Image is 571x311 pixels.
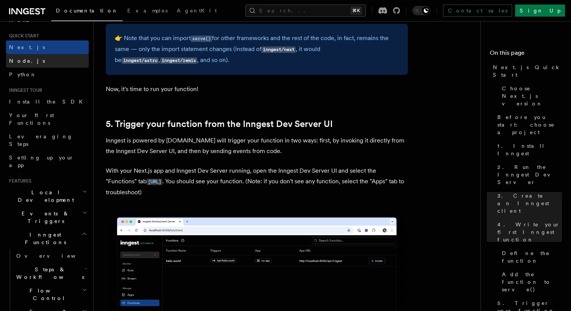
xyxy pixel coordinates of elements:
a: Next.js [6,40,89,54]
a: Overview [13,249,89,263]
a: 5. Trigger your function from the Inngest Dev Server UI [106,119,333,129]
button: Local Development [6,186,89,207]
span: Setting up your app [9,155,74,168]
a: 2. Run the Inngest Dev Server [494,160,562,189]
a: AgentKit [172,2,221,20]
a: Documentation [51,2,123,21]
button: Steps & Workflows [13,263,89,284]
button: Events & Triggers [6,207,89,228]
a: Python [6,68,89,81]
a: 3. Create an Inngest client [494,189,562,218]
a: Next.js Quick Start [490,60,562,82]
h4: On this page [490,48,562,60]
button: Inngest Functions [6,228,89,249]
span: Inngest Functions [6,231,82,246]
a: Examples [123,2,172,20]
a: 4. Write your first Inngest function [494,218,562,246]
span: 4. Write your first Inngest function [497,221,562,243]
span: Steps & Workflows [13,266,84,281]
span: Next.js [9,44,45,50]
a: Setting up your app [6,151,89,172]
p: With your Next.js app and Inngest Dev Server running, open the Inngest Dev Server UI and select t... [106,166,408,198]
button: Search...⌘K [245,5,366,17]
span: Documentation [56,8,118,14]
span: 3. Create an Inngest client [497,192,562,215]
span: Events & Triggers [6,210,82,225]
span: Your first Functions [9,112,54,126]
a: Add the function to serve() [499,268,562,296]
button: Toggle dark mode [412,6,431,15]
span: Features [6,178,31,184]
span: 1. Install Inngest [497,142,562,157]
kbd: ⌘K [351,7,361,14]
span: Leveraging Steps [9,133,73,147]
code: serve() [191,36,212,42]
a: [URL] [147,178,162,185]
a: Define the function [499,246,562,268]
span: Quick start [6,33,39,39]
span: Define the function [502,249,562,265]
p: Now, it's time to run your function! [106,84,408,94]
a: Install the SDK [6,95,89,108]
a: Choose Next.js version [499,82,562,110]
span: Overview [16,253,94,259]
code: [URL] [147,179,162,185]
a: serve() [191,34,212,42]
p: Inngest is powered by [DOMAIN_NAME] will trigger your function in two ways: first, by invoking it... [106,135,408,156]
a: Contact sales [443,5,512,17]
code: inngest/remix [160,57,197,64]
button: Flow Control [13,284,89,305]
span: Flow Control [13,287,82,302]
span: Install the SDK [9,99,87,105]
a: Leveraging Steps [6,130,89,151]
code: inngest/next [261,46,296,53]
span: Add the function to serve() [502,271,562,293]
span: Local Development [6,189,82,204]
span: Examples [127,8,168,14]
a: Node.js [6,54,89,68]
span: Python [9,71,37,77]
a: Sign Up [515,5,565,17]
span: Before you start: choose a project [497,113,562,136]
span: Choose Next.js version [502,85,562,107]
span: AgentKit [177,8,217,14]
span: Next.js Quick Start [493,63,562,79]
span: Node.js [9,58,45,64]
a: Your first Functions [6,108,89,130]
span: 2. Run the Inngest Dev Server [497,163,562,186]
p: 👉 Note that you can import for other frameworks and the rest of the code, in fact, remains the sa... [115,33,399,66]
a: 1. Install Inngest [494,139,562,160]
a: Before you start: choose a project [494,110,562,139]
span: Inngest tour [6,87,42,93]
code: inngest/astro [122,57,159,64]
